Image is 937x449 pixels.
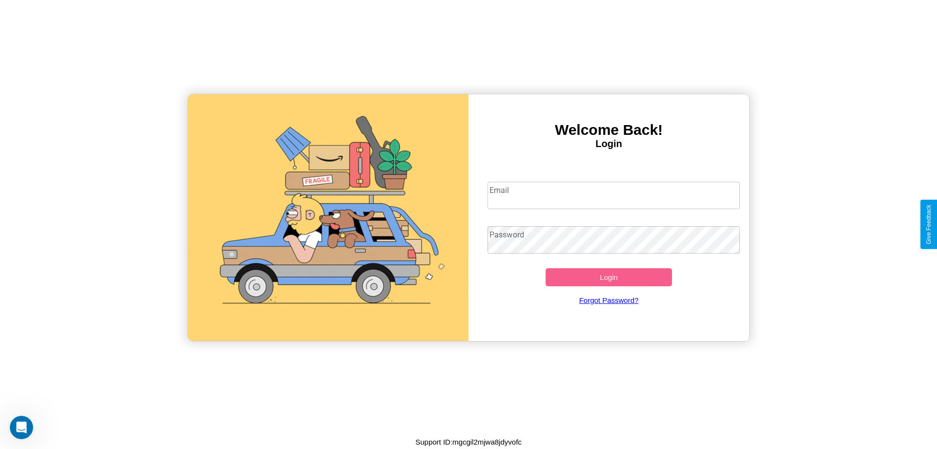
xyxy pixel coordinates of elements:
h3: Welcome Back! [468,122,749,138]
button: Login [546,268,672,286]
div: Give Feedback [925,205,932,244]
p: Support ID: mgcgil2mjwa8jdyvofc [415,435,522,449]
img: gif [188,94,468,341]
a: Forgot Password? [483,286,735,314]
iframe: Intercom live chat [10,416,33,439]
h4: Login [468,138,749,150]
